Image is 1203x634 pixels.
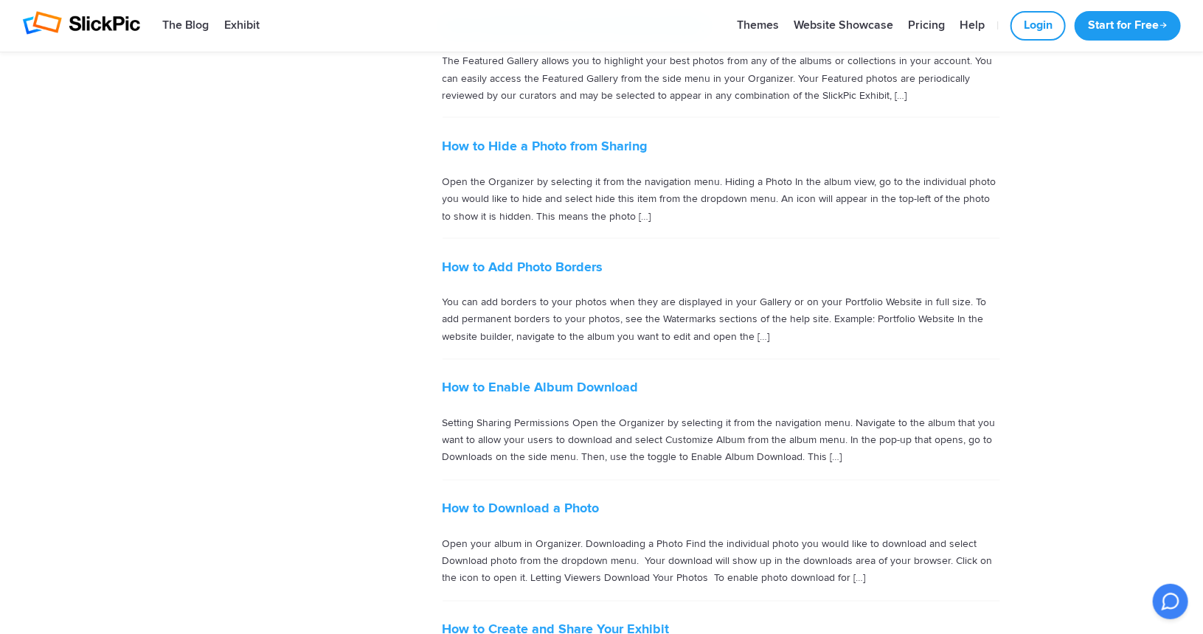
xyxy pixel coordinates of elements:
[443,138,648,154] a: How to Hide a Photo from Sharing
[443,52,1000,104] p: The Featured Gallery allows you to highlight your best photos from any of the albums or collectio...
[443,536,1000,588] p: Open your album in Organizer. Downloading a Photo Find the individual photo you would like to dow...
[443,173,1000,225] p: Open the Organizer by selecting it from the navigation menu. Hiding a Photo In the album view, go...
[443,294,1000,346] p: You can add borders to your photos when they are displayed in your Gallery or on your Portfolio W...
[443,259,603,275] a: How to Add Photo Borders
[443,501,600,517] a: How to Download a Photo
[443,415,1000,467] p: Setting Sharing Permissions Open the Organizer by selecting it from the navigation menu. Navigate...
[443,380,639,396] a: How to Enable Album Download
